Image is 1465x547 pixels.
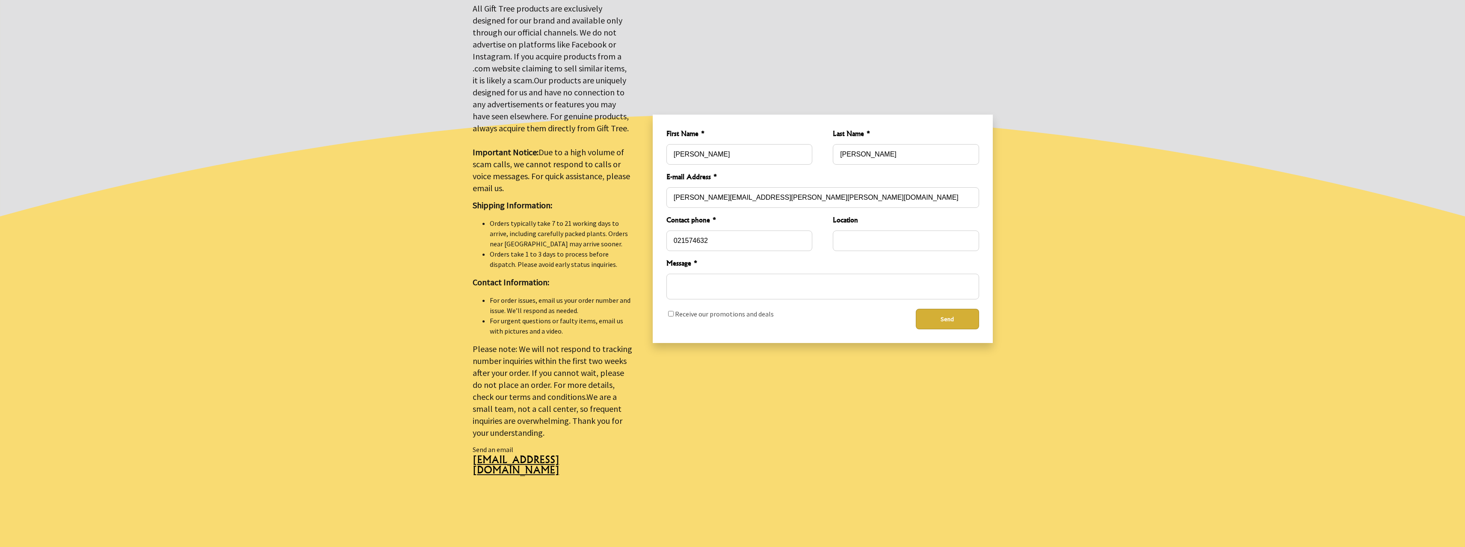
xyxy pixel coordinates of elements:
span: First Name * [666,128,812,141]
span: Contact phone * [666,215,812,227]
span: Last Name * [833,128,979,141]
span: Location [833,215,979,227]
input: Contact phone * [666,231,812,251]
label: Receive our promotions and deals [675,310,774,318]
a: [EMAIL_ADDRESS][DOMAIN_NAME] [473,455,632,482]
strong: Important Notice: [473,147,539,157]
span: Send an email [473,445,513,454]
input: Location [833,231,979,251]
span: Message * [666,258,979,270]
textarea: Message * [666,274,979,299]
big: All Gift Tree products are exclusively designed for our brand and available only through our offi... [473,3,630,193]
input: Last Name * [833,144,979,165]
li: For urgent questions or faulty items, email us with pictures and a video. [490,316,632,336]
strong: Shipping Information: [473,200,552,210]
span: E-mail Address * [666,171,979,184]
big: Please note: We will not respond to tracking number inquiries within the first two weeks after yo... [473,343,632,438]
li: Orders take 1 to 3 days to process before dispatch. Please avoid early status inquiries. [490,249,632,269]
li: For order issues, email us your order number and issue. We’ll respond as needed. [490,295,632,316]
li: Orders typically take 7 to 21 working days to arrive, including carefully packed plants. Orders n... [490,218,632,249]
strong: Contact Information: [473,277,549,287]
input: E-mail Address * [666,187,979,208]
input: First Name * [666,144,812,165]
button: Send [916,309,979,329]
